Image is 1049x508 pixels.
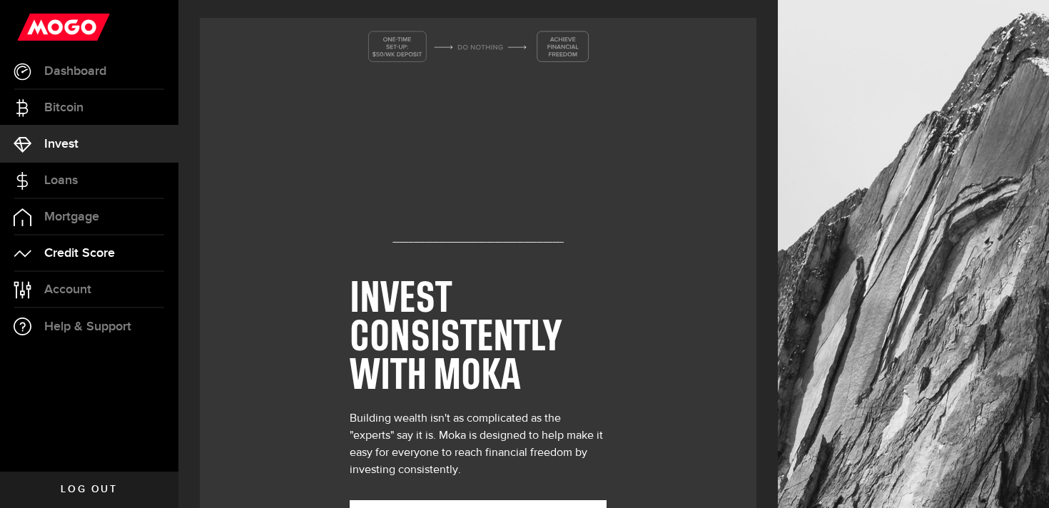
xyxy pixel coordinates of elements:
div: Building wealth isn't as complicated as the "experts" say it is. Moka is designed to help make it... [350,410,607,479]
span: Account [44,283,91,296]
span: Credit Score [44,247,115,260]
span: Invest [44,138,78,151]
button: Open LiveChat chat widget [11,6,54,49]
h1: INVEST CONSISTENTLY WITH MOKA [350,280,607,396]
span: Dashboard [44,65,106,78]
span: Loans [44,174,78,187]
span: Bitcoin [44,101,83,114]
span: Help & Support [44,320,131,333]
span: Log out [61,484,117,494]
span: Mortgage [44,210,99,223]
